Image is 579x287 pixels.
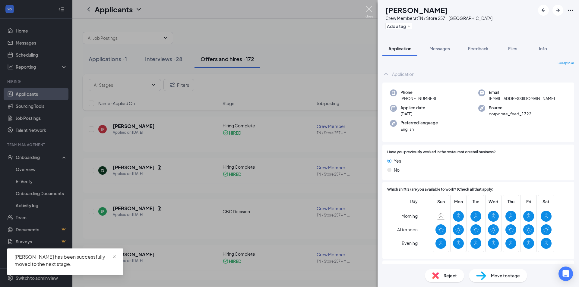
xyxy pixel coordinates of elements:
span: Source [489,105,531,111]
svg: ArrowLeftNew [540,7,547,14]
span: [EMAIL_ADDRESS][DOMAIN_NAME] [489,95,555,101]
span: Thu [505,198,516,205]
span: Yes [394,158,401,164]
div: Open Intercom Messenger [558,267,573,281]
span: Reject [444,272,457,279]
span: Day [410,198,418,204]
span: corporate_feed_1322 [489,111,531,117]
div: Application [392,71,414,77]
span: Sun [435,198,446,205]
span: Preferred language [400,120,438,126]
button: ArrowRight [552,5,563,16]
span: Which shift(s) are you available to work? (Check all that apply) [387,187,493,192]
span: English [400,126,438,132]
span: Morning [401,211,418,221]
button: PlusAdd a tag [385,23,412,29]
span: Mon [453,198,464,205]
span: Have you previously worked in the restaurant or retail business? [387,149,496,155]
span: Feedback [468,46,489,51]
span: Messages [429,46,450,51]
span: Sat [541,198,552,205]
div: [PERSON_NAME] has been successfully moved to the next stage. [14,253,116,268]
svg: ChevronUp [382,70,390,78]
span: Wed [488,198,499,205]
span: Evening [402,238,418,248]
span: Application [388,46,411,51]
span: Collapse all [558,61,574,66]
svg: Ellipses [567,7,574,14]
span: Tue [470,198,481,205]
button: ArrowLeftNew [538,5,549,16]
span: [DATE] [400,111,425,117]
span: Applied date [400,105,425,111]
svg: Plus [407,24,411,28]
span: Fri [523,198,534,205]
span: close [112,255,116,259]
span: No [394,167,400,173]
span: Files [508,46,517,51]
span: [PHONE_NUMBER] [400,95,436,101]
span: Phone [400,89,436,95]
span: Afternoon [397,224,418,235]
h1: [PERSON_NAME] [385,5,448,15]
div: Crew Member at TN / Store 257 - [GEOGRAPHIC_DATA] [385,15,492,21]
span: Email [489,89,555,95]
span: Move to stage [491,272,520,279]
svg: ArrowRight [554,7,562,14]
span: Info [539,46,547,51]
